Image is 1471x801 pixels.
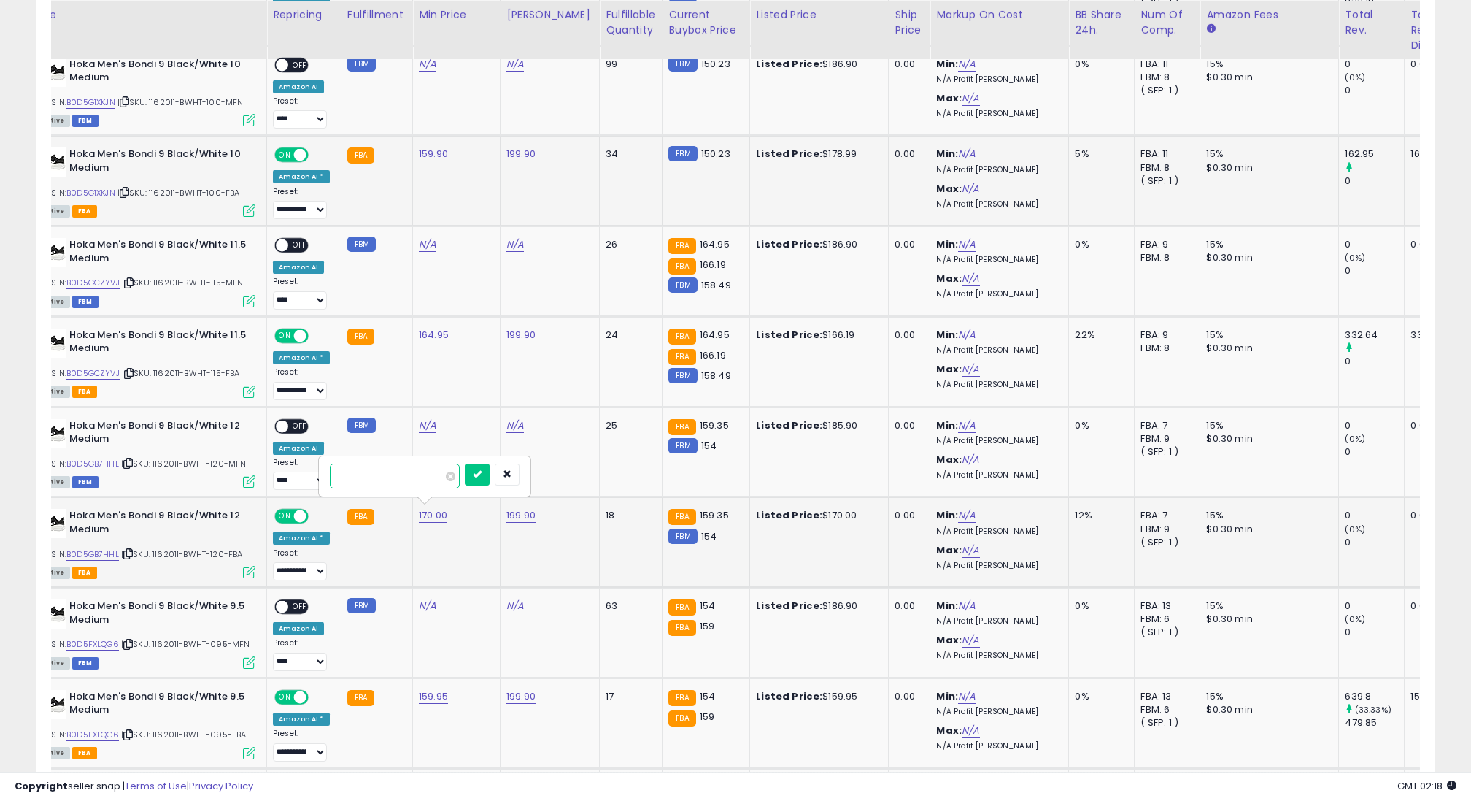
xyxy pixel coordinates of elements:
[1075,599,1123,613] div: 0%
[895,419,919,432] div: 0.00
[419,57,436,72] a: N/A
[606,509,651,522] div: 18
[936,74,1057,85] p: N/A Profit [PERSON_NAME]
[117,187,240,199] span: | SKU: 1162011-BWHT-100-FBA
[1410,329,1445,342] div: 332.64
[1140,419,1189,432] div: FBA: 7
[895,238,919,251] div: 0.00
[1140,251,1189,264] div: FBM: 8
[668,277,697,293] small: FBM
[69,509,247,540] b: Hoka Men's Bondi 9 Black/White 12 Medium
[1206,509,1327,522] div: 15%
[1140,432,1189,445] div: FBM: 9
[1345,355,1404,368] div: 0
[36,509,66,538] img: 313d8-7BHXL._SL40_.jpg
[72,567,97,579] span: FBA
[606,7,656,38] div: Fulfillable Quantity
[895,7,924,38] div: Ship Price
[1345,613,1365,625] small: (0%)
[700,348,726,362] span: 166.19
[419,328,449,342] a: 164.95
[1206,342,1327,355] div: $0.30 min
[347,147,374,164] small: FBA
[756,509,877,522] div: $170.00
[288,420,312,432] span: OFF
[122,277,244,288] span: | SKU: 1162011-BWHT-115-MFN
[347,237,376,252] small: FBM
[895,58,919,71] div: 0.00
[288,601,312,613] span: OFF
[1345,238,1404,251] div: 0
[962,543,979,558] a: N/A
[36,419,255,487] div: ASIN:
[189,779,253,793] a: Privacy Policy
[1345,252,1365,264] small: (0%)
[1345,599,1404,613] div: 0
[506,508,536,523] a: 199.90
[72,386,97,398] span: FBA
[1345,524,1365,535] small: (0%)
[1206,690,1327,703] div: 15%
[606,147,651,161] div: 34
[36,58,66,87] img: 313d8-7BHXL._SL40_.jpg
[936,561,1057,571] p: N/A Profit [PERSON_NAME]
[347,418,376,433] small: FBM
[668,349,695,365] small: FBA
[69,419,247,450] b: Hoka Men's Bondi 9 Black/White 12 Medium
[756,419,877,432] div: $185.90
[117,96,244,108] span: | SKU: 1162011-BWHT-100-MFN
[1345,433,1365,445] small: (0%)
[36,329,255,396] div: ASIN:
[1206,523,1327,536] div: $0.30 min
[1140,147,1189,161] div: FBA: 11
[936,109,1057,119] p: N/A Profit [PERSON_NAME]
[1075,147,1123,161] div: 5%
[936,147,958,161] b: Min:
[72,296,99,308] span: FBM
[506,599,524,613] a: N/A
[36,509,255,577] div: ASIN:
[1206,432,1327,445] div: $0.30 min
[273,277,330,310] div: Preset:
[756,689,822,703] b: Listed Price:
[1140,536,1189,549] div: ( SFP: 1 )
[273,7,335,23] div: Repricing
[1206,419,1327,432] div: 15%
[700,619,714,633] span: 159
[36,476,70,488] span: All listings currently available for purchase on Amazon
[958,418,976,433] a: N/A
[756,147,877,161] div: $178.99
[69,329,247,359] b: Hoka Men's Bondi 9 Black/White 11.5 Medium
[347,598,376,613] small: FBM
[936,199,1057,210] p: N/A Profit [PERSON_NAME]
[273,638,330,671] div: Preset:
[936,255,1057,265] p: N/A Profit [PERSON_NAME]
[936,470,1057,480] p: N/A Profit [PERSON_NAME]
[36,599,66,629] img: 313d8-7BHXL._SL40_.jpg
[66,277,120,289] a: B0D5GCZYVJ
[36,238,255,306] div: ASIN:
[701,369,731,383] span: 158.49
[1075,238,1123,251] div: 0%
[936,616,1057,626] p: N/A Profit [PERSON_NAME]
[1345,509,1404,522] div: 0
[276,149,294,161] span: ON
[756,7,882,23] div: Listed Price
[66,638,119,651] a: B0D5FXLQG6
[958,689,976,704] a: N/A
[1140,626,1189,639] div: ( SFP: 1 )
[606,419,651,432] div: 25
[606,238,651,251] div: 26
[1206,23,1215,36] small: Amazon Fees.
[1345,147,1404,161] div: 162.95
[1410,7,1450,53] div: Total Rev. Diff.
[936,57,958,71] b: Min:
[72,657,99,670] span: FBM
[66,187,115,199] a: B0D5G1XKJN
[1206,613,1327,626] div: $0.30 min
[36,690,66,719] img: 313d8-7BHXL._SL40_.jpg
[958,237,976,252] a: N/A
[756,57,822,71] b: Listed Price:
[121,638,250,650] span: | SKU: 1162011-BWHT-095-MFN
[419,7,494,23] div: Min Price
